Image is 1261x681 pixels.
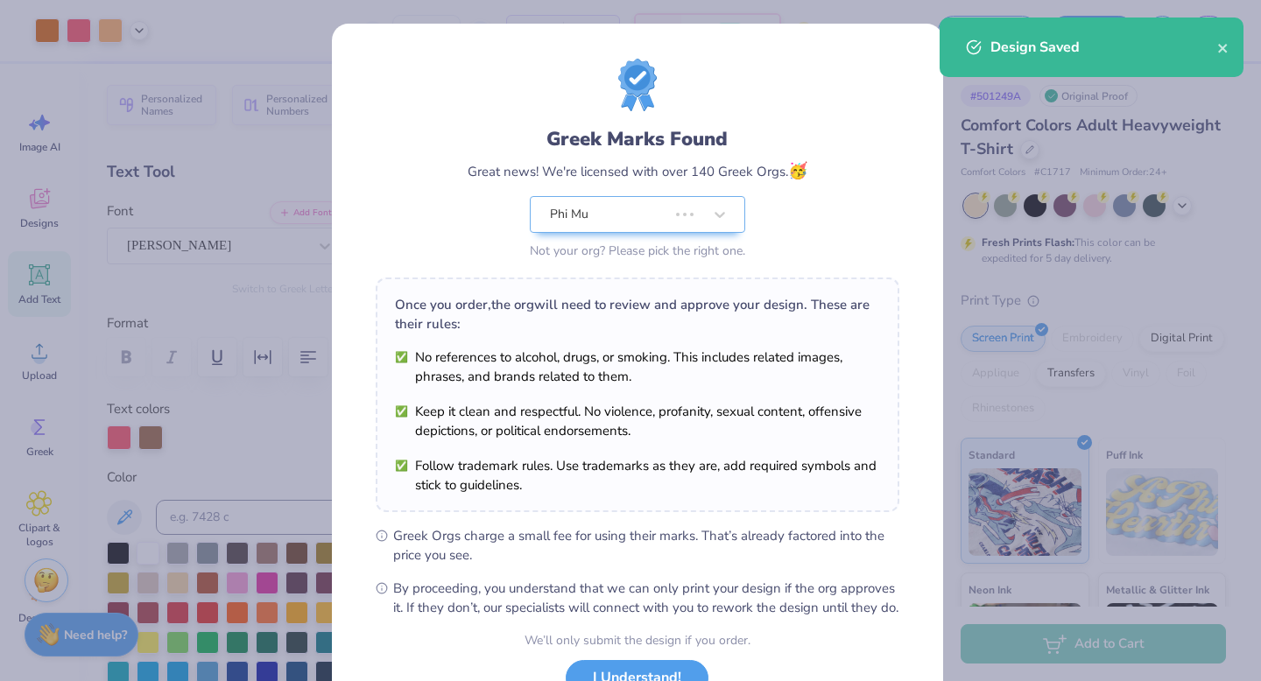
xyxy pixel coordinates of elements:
[395,456,880,495] li: Follow trademark rules. Use trademarks as they are, add required symbols and stick to guidelines.
[546,125,728,153] div: Greek Marks Found
[618,59,657,111] img: License badge
[393,579,899,617] span: By proceeding, you understand that we can only print your design if the org approves it. If they ...
[393,526,899,565] span: Greek Orgs charge a small fee for using their marks. That’s already factored into the price you see.
[395,348,880,386] li: No references to alcohol, drugs, or smoking. This includes related images, phrases, and brands re...
[530,242,745,260] div: Not your org? Please pick the right one.
[468,159,807,183] div: Great news! We're licensed with over 140 Greek Orgs.
[990,37,1217,58] div: Design Saved
[395,402,880,440] li: Keep it clean and respectful. No violence, profanity, sexual content, offensive depictions, or po...
[395,295,880,333] div: Once you order, the org will need to review and approve your design. These are their rules:
[1217,37,1229,58] button: close
[525,631,750,649] div: We’ll only submit the design if you order.
[788,160,807,181] span: 🥳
